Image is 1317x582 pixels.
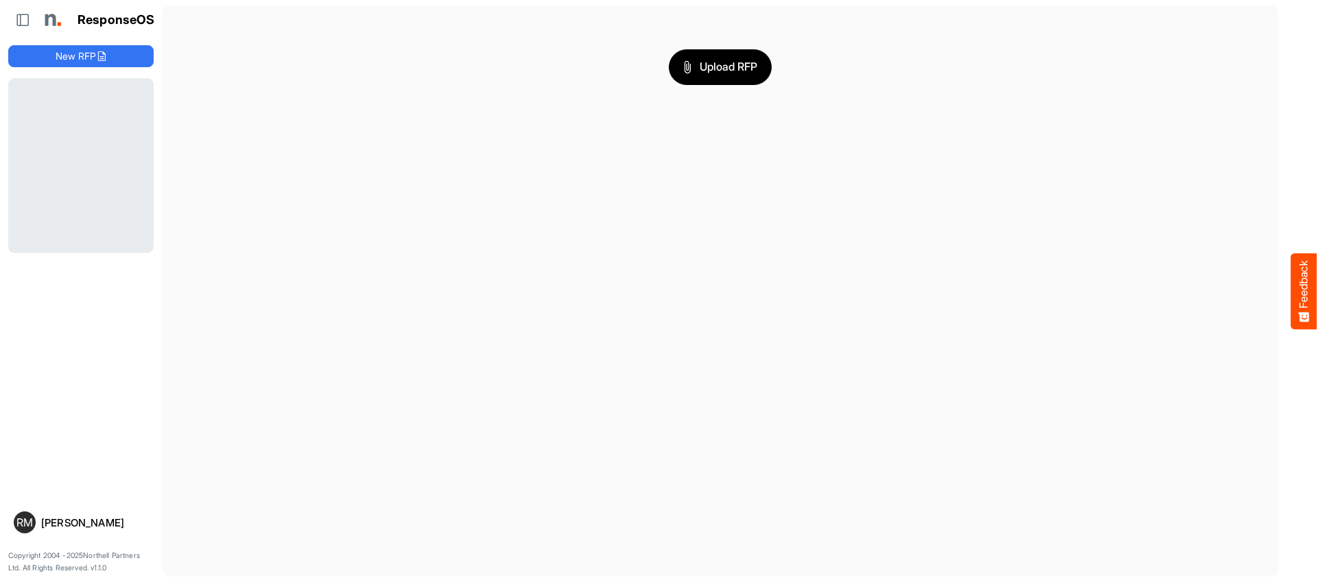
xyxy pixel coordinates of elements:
[38,6,65,34] img: Northell
[1291,253,1317,329] button: Feedback
[16,517,33,528] span: RM
[669,49,772,85] button: Upload RFP
[683,58,757,76] span: Upload RFP
[8,550,154,574] p: Copyright 2004 - 2025 Northell Partners Ltd. All Rights Reserved. v 1.1.0
[78,13,155,27] h1: ResponseOS
[41,518,148,528] div: [PERSON_NAME]
[8,78,154,253] div: Loading...
[8,45,154,67] button: New RFP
